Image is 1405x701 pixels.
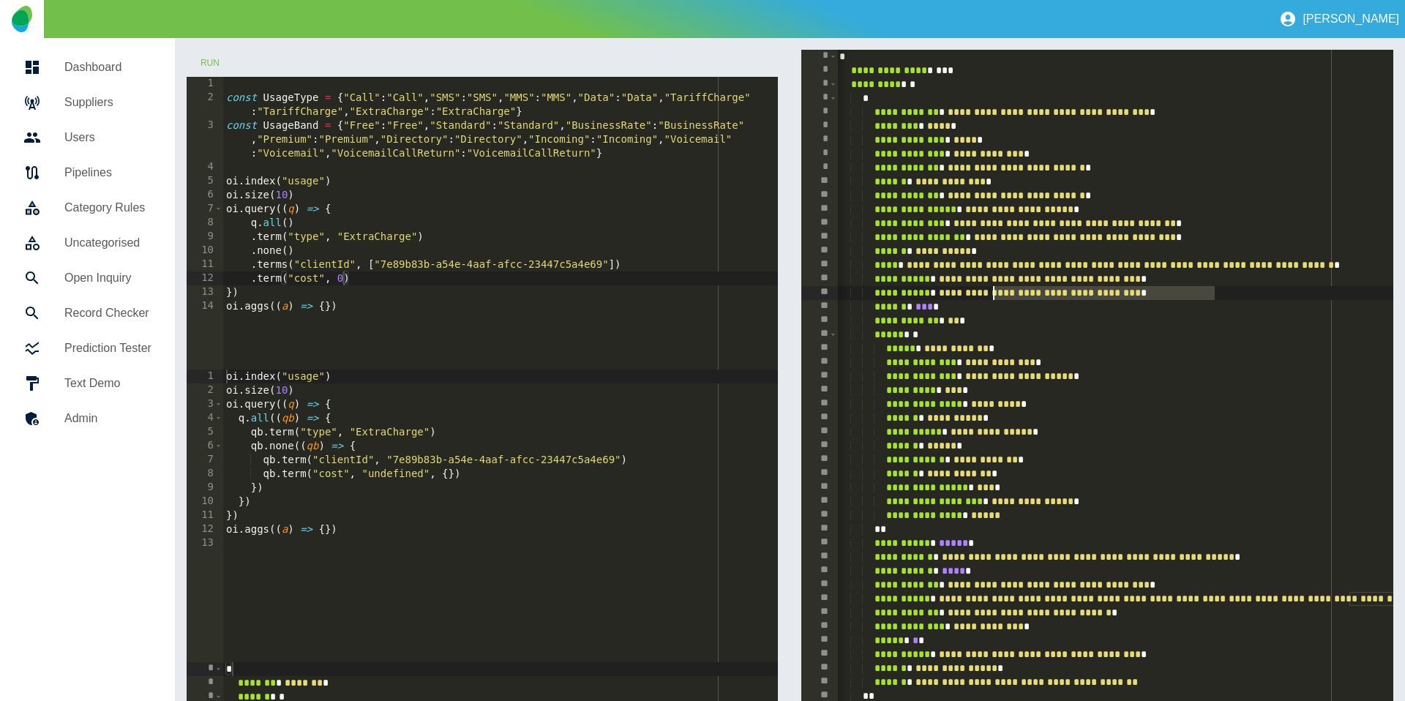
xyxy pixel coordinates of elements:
[187,495,223,509] div: 10
[64,94,151,111] h5: Suppliers
[187,439,223,453] div: 6
[12,50,163,85] a: Dashboard
[12,190,163,225] a: Category Rules
[12,366,163,401] a: Text Demo
[187,522,223,536] div: 12
[187,188,223,202] div: 6
[64,59,151,76] h5: Dashboard
[187,467,223,481] div: 8
[64,199,151,217] h5: Category Rules
[64,304,151,322] h5: Record Checker
[64,340,151,357] h5: Prediction Tester
[187,453,223,467] div: 7
[187,271,223,285] div: 12
[64,234,151,252] h5: Uncategorised
[12,120,163,155] a: Users
[12,260,163,296] a: Open Inquiry
[187,397,223,411] div: 3
[187,50,233,77] button: Run
[187,285,223,299] div: 13
[187,202,223,216] div: 7
[187,370,223,383] div: 1
[187,160,223,174] div: 4
[187,77,223,91] div: 1
[214,411,222,425] span: Toggle code folding, rows 4 through 10
[214,202,222,216] span: Toggle code folding, rows 7 through 13
[187,91,223,119] div: 2
[187,536,223,550] div: 13
[64,129,151,146] h5: Users
[64,164,151,181] h5: Pipelines
[12,6,31,32] img: Logo
[64,269,151,287] h5: Open Inquiry
[12,331,163,366] a: Prediction Tester
[12,85,163,120] a: Suppliers
[187,119,223,160] div: 3
[187,425,223,439] div: 5
[187,383,223,397] div: 2
[187,216,223,230] div: 8
[12,296,163,331] a: Record Checker
[214,439,222,453] span: Toggle code folding, rows 6 through 9
[64,410,151,427] h5: Admin
[1273,4,1405,34] button: [PERSON_NAME]
[1303,12,1399,26] p: [PERSON_NAME]
[187,174,223,188] div: 5
[64,375,151,392] h5: Text Demo
[187,481,223,495] div: 9
[187,258,223,271] div: 11
[12,155,163,190] a: Pipelines
[187,411,223,425] div: 4
[829,78,837,91] span: Toggle code folding, rows 3 through 444
[12,401,163,436] a: Admin
[829,50,837,64] span: Toggle code folding, rows 1 through 445
[214,662,222,676] span: Toggle code folding, rows 1 through 40
[829,328,837,342] span: Toggle code folding, rows 21 through 35
[187,230,223,244] div: 9
[214,397,222,411] span: Toggle code folding, rows 3 through 11
[12,225,163,260] a: Uncategorised
[829,91,837,105] span: Toggle code folding, rows 4 through 47
[187,509,223,522] div: 11
[187,244,223,258] div: 10
[187,299,223,313] div: 14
